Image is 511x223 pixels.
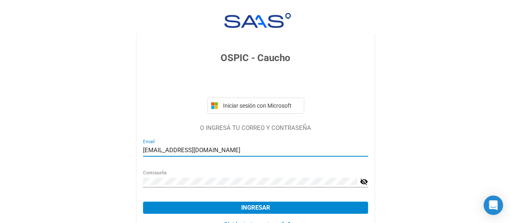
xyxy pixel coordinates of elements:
span: Ingresar [241,204,270,211]
iframe: Botón de Acceder con Google [203,74,308,92]
h3: OSPIC - Caucho [143,51,368,65]
div: Open Intercom Messenger [484,195,503,215]
button: Ingresar [143,202,368,214]
button: Iniciar sesión con Microsoft [207,98,304,114]
p: O INGRESÁ TU CORREO Y CONTRASEÑA [143,123,368,133]
span: Iniciar sesión con Microsoft [221,102,301,109]
mat-icon: visibility_off [360,177,368,187]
